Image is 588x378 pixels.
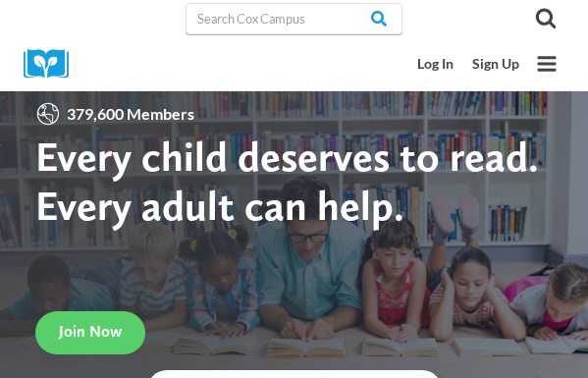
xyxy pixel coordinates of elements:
span: Join Now [59,322,122,341]
nav: Secondary Mobile Navigation [407,47,528,81]
span: 379,600 Members [61,101,201,127]
a: Log In [407,47,462,81]
a: Join Now [35,311,145,354]
a: Sign Up [462,47,528,81]
img: Cox Campus [24,49,82,80]
strong: Every child deserves to read. Every adult can help. [35,132,539,232]
input: Search Cox Campus [186,3,402,34]
button: Open menu [529,46,564,81]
